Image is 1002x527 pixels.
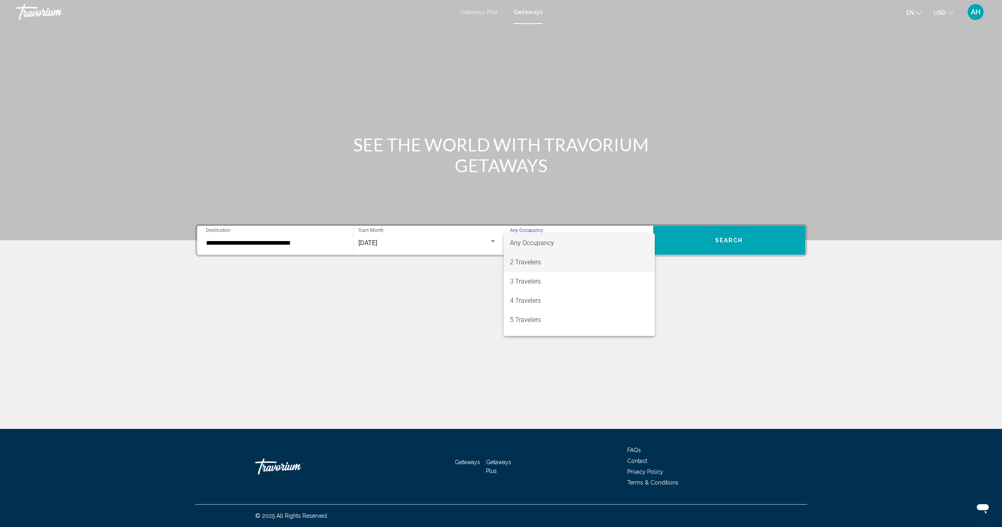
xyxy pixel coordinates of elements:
[510,253,648,272] span: 2 Travelers
[510,310,648,330] span: 5 Travelers
[510,272,648,291] span: 3 Travelers
[510,330,648,349] span: 6 Travelers
[970,495,996,521] iframe: Button to launch messaging window
[510,239,554,247] span: Any Occupancy
[510,291,648,310] span: 4 Travelers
